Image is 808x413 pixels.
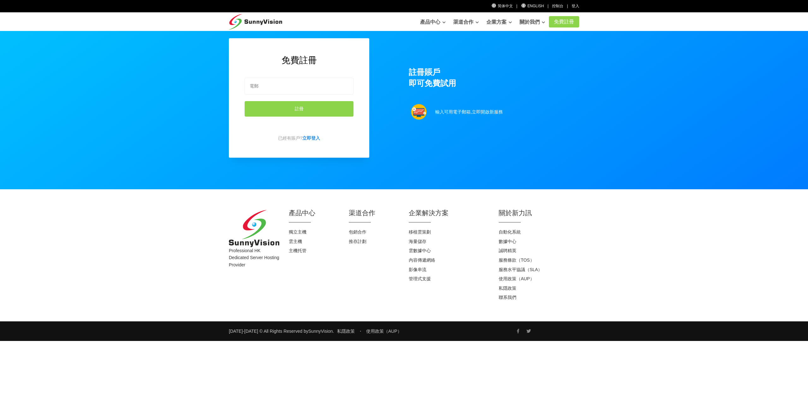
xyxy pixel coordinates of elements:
[567,3,568,9] li: |
[409,258,435,263] a: 內容傳遞網絡
[245,78,353,94] input: 電郵
[572,4,579,8] a: 登入
[289,229,306,234] a: 獨立主機
[499,229,521,234] a: 自動化系統
[229,328,334,335] small: [DATE]-[DATE] © All Rights Reserved by .
[337,329,355,334] a: 私隱政策
[499,267,542,272] a: 服務水平協議（SLA）
[366,329,402,334] a: 使用政策（AUP）
[548,3,549,9] li: |
[420,16,446,28] a: 產品中心
[358,329,363,334] span: ・
[499,248,516,253] a: 誠聘精英
[499,286,516,291] a: 私隱政策
[409,229,431,234] a: 移植雲策劃
[349,229,366,234] a: 包銷合作
[520,16,545,28] a: 關於我們
[224,210,284,302] div: Professional HK Dedicated Server Hosting Provider
[549,16,579,27] a: 免費註冊
[409,276,431,281] a: 管理式支援
[409,248,431,253] a: 雲數據中心
[289,208,339,217] h2: 產品中心
[499,258,534,263] a: 服務條款（TOS）
[499,276,534,281] a: 使用政策（AUP）
[499,208,579,217] h2: 關於新力訊
[245,101,353,117] button: 註冊
[486,16,512,28] a: 企業方案
[409,208,489,217] h2: 企業解決方案
[491,4,513,8] a: 简体中文
[499,239,516,244] a: 數據中心
[409,239,426,244] a: 海量儲存
[552,4,563,8] a: 控制台
[245,135,353,142] p: 已經有賬戶?
[349,239,366,244] a: 推存計劃
[435,108,534,115] p: 輸入可用電子郵箱,立即開啟新服務
[409,267,426,272] a: 影像串流
[409,67,579,89] h1: 註冊賬戶 即可免費試用
[411,104,427,120] img: support.png
[229,210,279,247] img: SunnyVision Limited
[289,239,302,244] a: 雲主機
[453,16,479,28] a: 渠道合作
[308,329,333,334] a: SunnyVision
[521,4,544,8] a: English
[349,208,399,217] h2: 渠道合作
[302,136,320,141] a: 立即登入
[289,248,306,253] a: 主機托管
[499,295,516,300] a: 聯系我們
[245,54,353,66] h2: 免費註冊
